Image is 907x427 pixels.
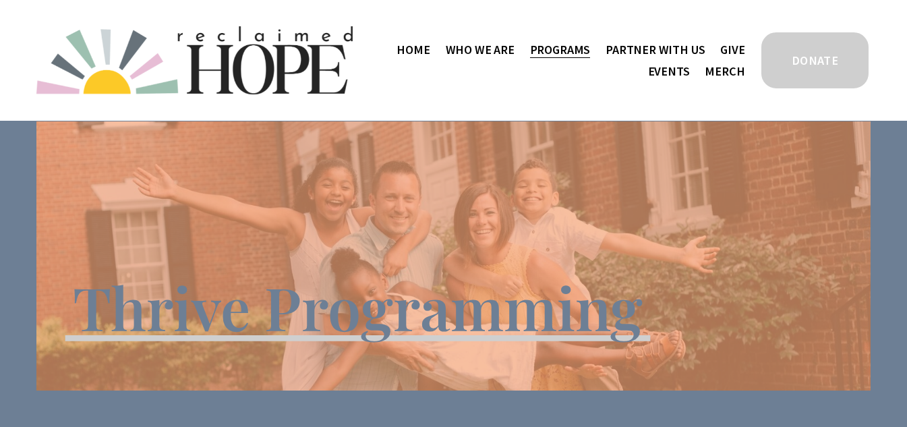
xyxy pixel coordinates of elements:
a: folder dropdown [446,38,515,61]
a: DONATE [759,30,871,90]
a: Give [720,38,744,61]
a: Events [648,60,690,82]
span: Who We Are [446,40,515,59]
span: Thrive Programming [73,267,643,346]
span: Programs [530,40,591,59]
a: Home [397,38,430,61]
a: Merch [705,60,744,82]
a: folder dropdown [530,38,591,61]
img: Reclaimed Hope Initiative [36,26,353,94]
span: Partner With Us [606,40,705,59]
a: folder dropdown [606,38,705,61]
